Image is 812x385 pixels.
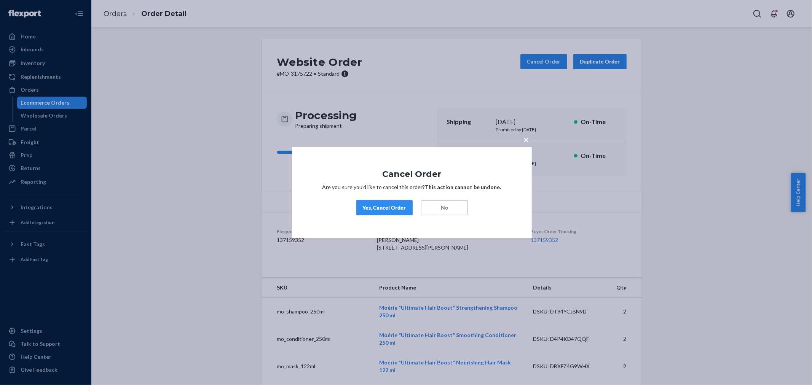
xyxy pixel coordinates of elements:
[356,200,413,215] button: Yes, Cancel Order
[523,133,530,146] span: ×
[425,184,501,190] strong: This action cannot be undone.
[422,200,467,215] button: No
[363,204,406,212] div: Yes, Cancel Order
[315,183,509,191] p: Are you sure you’d like to cancel this order?
[315,170,509,179] h1: Cancel Order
